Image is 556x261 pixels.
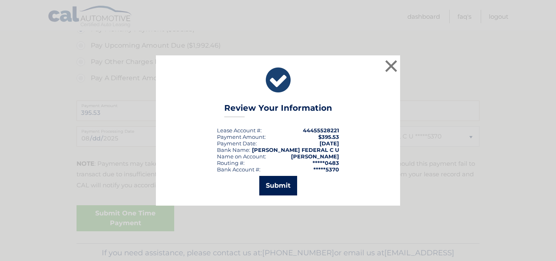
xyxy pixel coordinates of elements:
[217,153,266,160] div: Name on Account:
[320,140,339,147] span: [DATE]
[259,176,297,195] button: Submit
[217,134,266,140] div: Payment Amount:
[318,134,339,140] span: $395.53
[217,147,250,153] div: Bank Name:
[217,160,245,166] div: Routing #:
[291,153,339,160] strong: [PERSON_NAME]
[217,140,256,147] span: Payment Date
[217,127,262,134] div: Lease Account #:
[217,140,257,147] div: :
[303,127,339,134] strong: 44455528221
[224,103,332,117] h3: Review Your Information
[252,147,339,153] strong: [PERSON_NAME] FEDERAL C U
[217,166,260,173] div: Bank Account #:
[383,58,399,74] button: ×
